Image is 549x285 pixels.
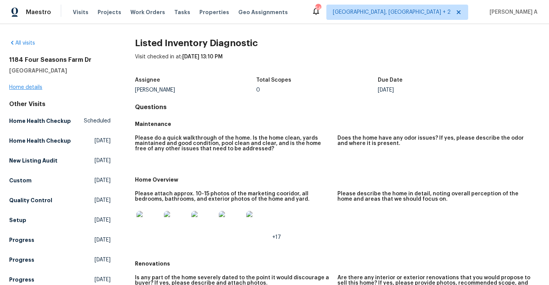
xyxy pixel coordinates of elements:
[84,117,111,125] span: Scheduled
[9,196,52,204] h5: Quality Control
[315,5,321,12] div: 54
[333,8,451,16] span: [GEOGRAPHIC_DATA], [GEOGRAPHIC_DATA] + 2
[9,216,26,224] h5: Setup
[9,193,111,207] a: Quality Control[DATE]
[486,8,538,16] span: [PERSON_NAME] A
[135,260,540,267] h5: Renovations
[238,8,288,16] span: Geo Assignments
[378,87,499,93] div: [DATE]
[9,137,71,145] h5: Home Health Checkup
[130,8,165,16] span: Work Orders
[378,77,403,83] h5: Due Date
[95,216,111,224] span: [DATE]
[98,8,121,16] span: Projects
[256,87,378,93] div: 0
[337,135,534,146] h5: Does the home have any odor issues? If yes, please describe the odor and where it is present.
[9,253,111,267] a: Progress[DATE]
[95,137,111,145] span: [DATE]
[95,177,111,184] span: [DATE]
[9,56,111,64] h2: 1184 Four Seasons Farm Dr
[9,67,111,74] h5: [GEOGRAPHIC_DATA]
[135,135,331,151] h5: Please do a quick walkthrough of the home. Is the home clean, yards maintained and good condition...
[135,87,257,93] div: [PERSON_NAME]
[135,39,540,47] h2: Listed Inventory Diagnostic
[9,213,111,227] a: Setup[DATE]
[174,10,190,15] span: Tasks
[256,77,291,83] h5: Total Scopes
[9,256,34,264] h5: Progress
[9,157,58,164] h5: New Listing Audit
[135,103,540,111] h4: Questions
[182,54,223,60] span: [DATE] 13:10 PM
[95,256,111,264] span: [DATE]
[26,8,51,16] span: Maestro
[95,157,111,164] span: [DATE]
[9,177,32,184] h5: Custom
[95,276,111,283] span: [DATE]
[9,100,111,108] div: Other Visits
[9,233,111,247] a: Progress[DATE]
[95,196,111,204] span: [DATE]
[9,40,35,46] a: All visits
[9,236,34,244] h5: Progress
[135,53,540,73] div: Visit checked in at:
[9,174,111,187] a: Custom[DATE]
[135,77,160,83] h5: Assignee
[272,235,281,240] span: +17
[199,8,229,16] span: Properties
[337,191,534,202] h5: Please describe the home in detail, noting overall perception of the home and areas that we shoul...
[9,114,111,128] a: Home Health CheckupScheduled
[9,117,71,125] h5: Home Health Checkup
[135,191,331,202] h5: Please attach approx. 10-15 photos of the marketing cooridor, all bedrooms, bathrooms, and exteri...
[95,236,111,244] span: [DATE]
[9,154,111,167] a: New Listing Audit[DATE]
[9,276,34,283] h5: Progress
[135,176,540,184] h5: Home Overview
[73,8,88,16] span: Visits
[9,85,42,90] a: Home details
[9,134,111,148] a: Home Health Checkup[DATE]
[135,120,540,128] h5: Maintenance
